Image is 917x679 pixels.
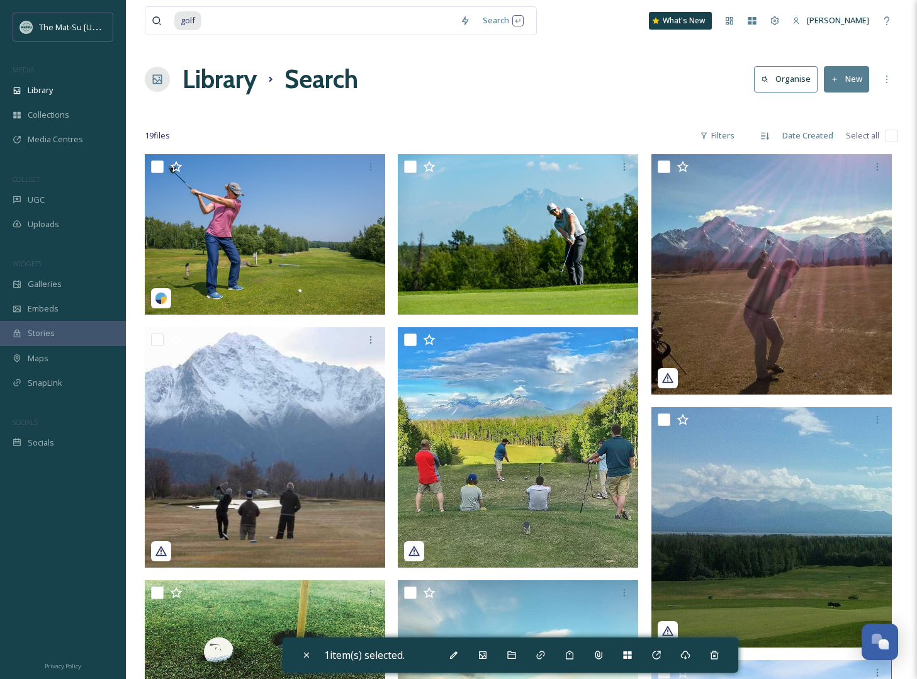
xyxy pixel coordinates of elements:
[651,407,892,648] img: 12826bae-cec1-50b2-83c3-e53194634efd.jpg
[28,133,83,145] span: Media Centres
[39,21,127,33] span: The Mat-Su [US_STATE]
[145,154,385,315] img: b03688b9-2f64-c38a-2e89-5a021f5cae57.jpg
[145,130,170,142] span: 19 file s
[13,259,42,268] span: WIDGETS
[45,662,81,670] span: Privacy Policy
[398,327,638,568] img: 69999fb3-42e5-fd68-349d-419673947462.jpg
[13,65,35,74] span: MEDIA
[45,658,81,673] a: Privacy Policy
[13,174,40,184] span: COLLECT
[28,278,62,290] span: Galleries
[754,66,824,92] a: Organise
[28,352,48,364] span: Maps
[155,292,167,305] img: snapsea-logo.png
[284,60,358,98] h1: Search
[183,60,257,98] a: Library
[13,417,38,427] span: SOCIALS
[28,303,59,315] span: Embeds
[651,154,892,395] img: 12c57570-b0ca-856a-af2a-a576055d6b66.jpg
[28,437,54,449] span: Socials
[694,123,741,148] div: Filters
[28,218,59,230] span: Uploads
[846,130,879,142] span: Select all
[145,327,385,568] img: 7440a304-3a4f-8ebd-895e-c41fcdd75da3.jpg
[28,194,45,206] span: UGC
[862,624,898,660] button: Open Chat
[28,377,62,389] span: SnapLink
[28,84,53,96] span: Library
[28,109,69,121] span: Collections
[754,66,818,92] button: Organise
[824,66,869,92] button: New
[28,327,55,339] span: Stories
[174,11,201,30] span: golf
[807,14,869,26] span: [PERSON_NAME]
[398,154,638,315] img: Settlers Bay Golf Course.jpg
[20,21,33,33] img: Social_thumbnail.png
[776,123,840,148] div: Date Created
[786,8,875,33] a: [PERSON_NAME]
[476,8,530,33] div: Search
[324,648,405,662] span: 1 item(s) selected.
[649,12,712,30] a: What's New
